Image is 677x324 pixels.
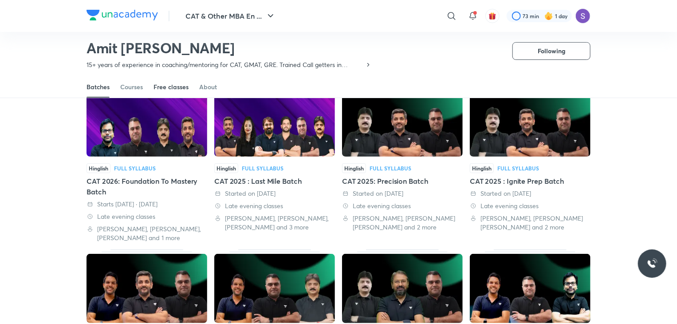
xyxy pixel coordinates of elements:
img: Thumbnail [470,254,590,323]
img: Thumbnail [87,87,207,157]
span: Hinglish [214,163,238,173]
div: Full Syllabus [114,166,156,171]
span: Following [538,47,565,55]
img: ttu [647,258,657,269]
div: CAT 2025 : Last Mile Batch [214,176,335,186]
div: Full Syllabus [497,166,539,171]
div: Started on 28 May 2025 [342,189,463,198]
div: Starts tomorrow · 5 Sep 2025 [87,200,207,209]
div: CAT 2026: Foundation To Mastery Batch [87,83,207,242]
div: About [199,83,217,91]
div: Started on 9 Apr 2025 [470,189,590,198]
span: Hinglish [342,163,366,173]
div: Lokesh Agarwal, Ravi Kumar, Ronakkumar Shah and 3 more [214,214,335,232]
p: 15+ years of experience in coaching/mentoring for CAT, GMAT, GRE. Trained Call getters in Persona... [87,60,365,69]
img: Thumbnail [470,87,590,157]
img: Thumbnail [214,87,335,157]
a: About [199,76,217,98]
div: CAT 2025: Precision Batch [342,83,463,242]
img: Thumbnail [87,254,207,323]
a: Company Logo [87,10,158,23]
a: Free classes [154,76,189,98]
div: Full Syllabus [242,166,283,171]
img: Thumbnail [214,254,335,323]
a: Courses [120,76,143,98]
img: Company Logo [87,10,158,20]
img: Thumbnail [342,87,463,157]
div: Late evening classes [342,202,463,210]
div: Lokesh Agarwal, Saral Nashier, Amit Deepak Rohra and 2 more [470,214,590,232]
a: Batches [87,76,110,98]
div: Late evening classes [470,202,590,210]
div: Started on 4 Aug 2025 [214,189,335,198]
div: CAT 2025 : Ignite Prep Batch [470,176,590,186]
div: Lokesh Agarwal, Saral Nashier, Amit Deepak Rohra and 2 more [342,214,463,232]
div: Free classes [154,83,189,91]
img: Thumbnail [342,254,463,323]
span: Hinglish [470,163,494,173]
div: Late evening classes [87,212,207,221]
button: avatar [485,9,500,23]
div: CAT 2026: Foundation To Mastery Batch [87,176,207,197]
h2: Amit [PERSON_NAME] [87,39,372,57]
div: CAT 2025: Precision Batch [342,176,463,186]
span: Hinglish [87,163,110,173]
img: avatar [488,12,496,20]
img: streak [544,12,553,20]
div: CAT 2025 : Last Mile Batch [214,83,335,242]
div: Full Syllabus [370,166,411,171]
div: CAT 2025 : Ignite Prep Batch [470,83,590,242]
img: Sapara Premji [575,8,590,24]
div: Late evening classes [214,202,335,210]
div: Lokesh Agarwal, Amiya Kumar, Ravi Kumar and 1 more [87,225,207,242]
div: Batches [87,83,110,91]
button: CAT & Other MBA En ... [180,7,281,25]
button: Following [512,42,590,60]
div: Courses [120,83,143,91]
